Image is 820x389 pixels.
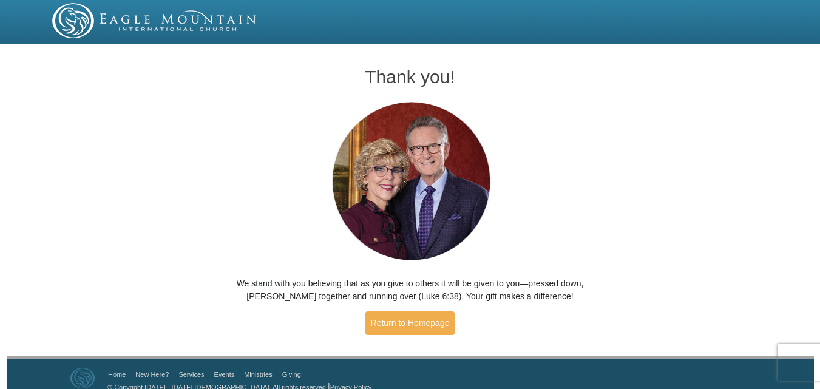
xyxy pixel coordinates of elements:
a: Events [214,371,235,378]
a: Return to Homepage [365,311,455,335]
p: We stand with you believing that as you give to others it will be given to you—pressed down, [PER... [211,277,609,303]
img: Eagle Mountain International Church [70,368,95,388]
a: Home [108,371,126,378]
img: Pastors George and Terri Pearsons [320,98,500,265]
a: Giving [282,371,301,378]
a: New Here? [135,371,169,378]
a: Services [178,371,204,378]
h1: Thank you! [211,67,609,87]
a: Ministries [244,371,272,378]
img: EMIC [52,3,257,38]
